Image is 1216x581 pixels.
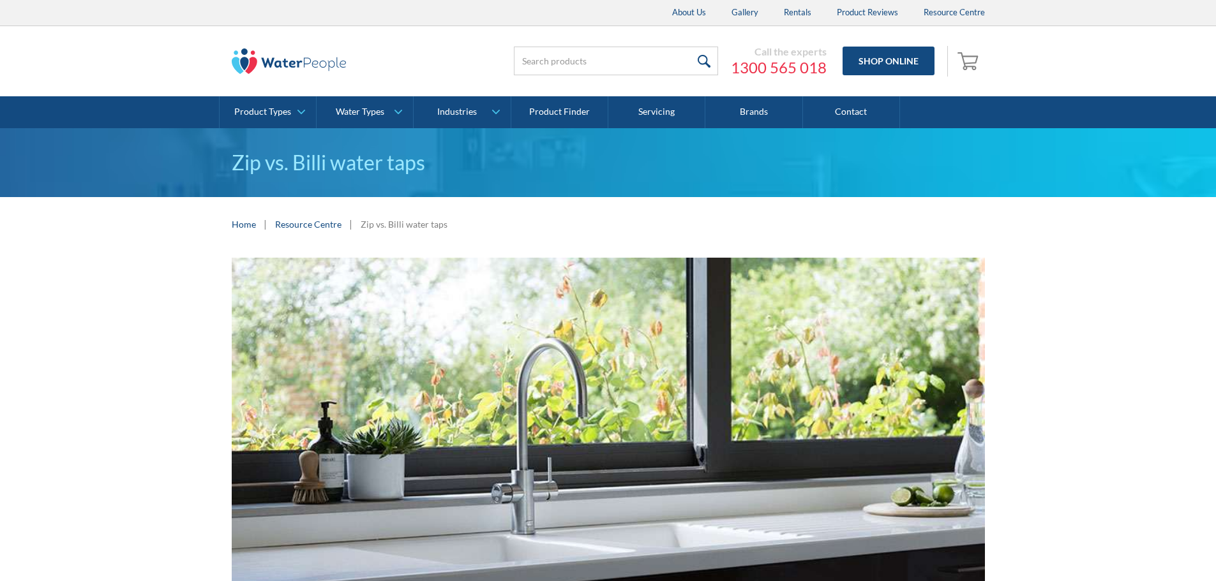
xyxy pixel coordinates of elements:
img: The Water People [232,48,347,74]
div: Call the experts [731,45,827,58]
a: Contact [803,96,900,128]
div: Zip vs. Billi water taps [361,217,447,231]
a: Servicing [608,96,705,128]
img: shopping cart [957,50,982,71]
div: | [262,216,269,232]
iframe: podium webchat widget bubble [1088,517,1216,581]
h1: Zip vs. Billi water taps [232,147,985,178]
a: Shop Online [843,47,935,75]
a: Industries [414,96,510,128]
div: | [348,216,354,232]
div: Water Types [336,107,384,117]
a: Home [232,217,256,231]
div: Industries [437,107,477,117]
div: Product Types [234,107,291,117]
a: Open empty cart [954,46,985,77]
input: Search products [514,47,718,75]
a: Product Types [220,96,316,128]
a: Product Finder [511,96,608,128]
a: Brands [705,96,802,128]
a: Resource Centre [275,217,342,231]
a: Water Types [317,96,413,128]
a: 1300 565 018 [731,58,827,77]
